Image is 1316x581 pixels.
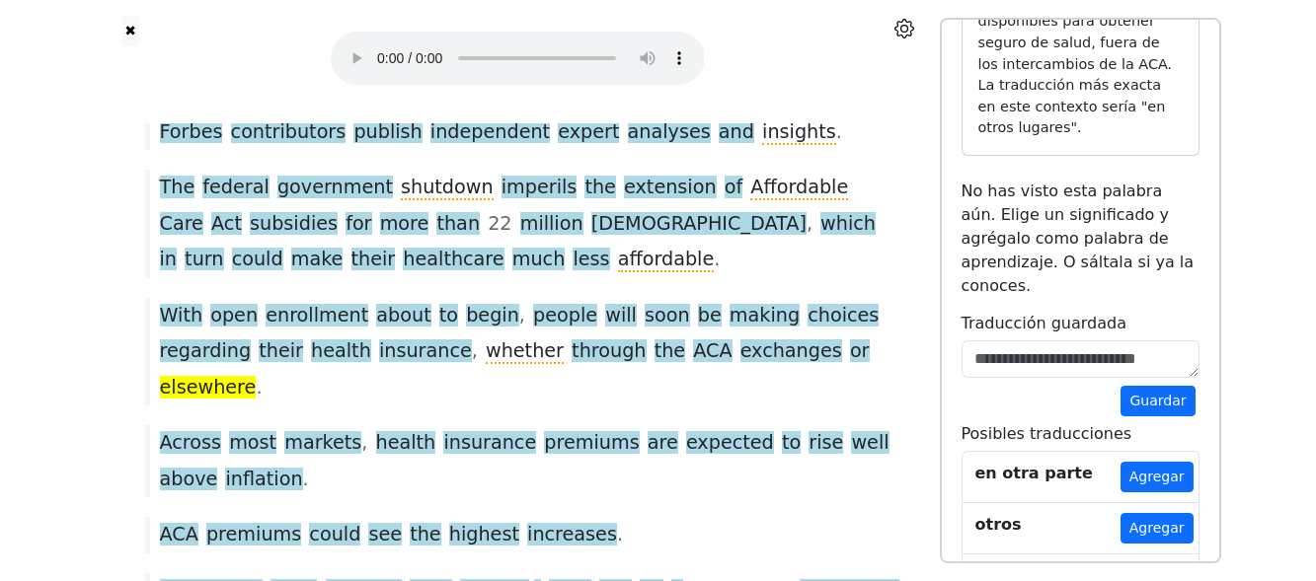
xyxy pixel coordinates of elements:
[655,339,686,364] span: the
[160,304,203,328] span: With
[693,339,732,364] span: ACA
[160,212,203,237] span: Care
[291,248,344,272] span: make
[573,248,609,272] span: less
[1121,513,1194,544] button: Agregar
[572,339,646,364] span: through
[250,212,338,237] span: subsidies
[430,120,550,145] span: independent
[730,304,800,328] span: making
[502,176,578,200] span: imperils
[962,424,1200,443] h6: Posibles traducciones
[160,248,178,272] span: in
[762,120,836,145] span: insights
[466,304,519,328] span: begin
[256,376,262,400] span: .
[519,304,525,328] span: ,
[160,176,195,200] span: The
[351,248,396,272] span: their
[160,376,257,400] span: elsewhere
[346,212,371,237] span: for
[533,304,597,328] span: people
[368,523,402,547] span: see
[206,523,301,547] span: premiums
[403,248,503,272] span: healthcare
[740,339,842,364] span: exchanges
[401,176,494,200] span: shutdown
[558,120,619,145] span: expert
[379,339,472,364] span: insurance
[309,523,360,547] span: could
[808,304,879,328] span: choices
[229,431,276,456] span: most
[1121,462,1194,492] button: Agregar
[820,212,876,237] span: which
[962,180,1200,298] p: No has visto esta palabra aún. Elige un significado y agrégalo como palabra de aprendizaje. O sál...
[210,304,258,328] span: open
[975,513,1022,537] div: otros
[488,212,511,237] span: 22
[698,304,722,328] span: be
[185,248,223,272] span: turn
[584,176,616,200] span: the
[725,176,743,200] span: of
[202,176,270,200] span: federal
[439,304,458,328] span: to
[544,431,639,456] span: premiums
[225,468,302,492] span: inflation
[232,248,283,272] span: could
[628,120,711,145] span: analyses
[686,431,774,456] span: expected
[714,248,720,272] span: .
[807,212,813,237] span: ,
[975,462,1093,485] div: en otra parte
[160,431,222,456] span: Across
[486,339,564,364] span: whether
[160,120,223,145] span: Forbes
[376,431,436,456] span: health
[303,468,309,492] span: .
[231,120,347,145] span: contributors
[1121,386,1195,416] button: Guardar
[618,248,715,272] span: affordable
[605,304,637,328] span: will
[645,304,690,328] span: soon
[160,339,252,364] span: regarding
[624,176,717,200] span: extension
[277,176,393,200] span: government
[436,212,480,237] span: than
[361,431,367,456] span: ,
[750,176,848,200] span: Affordable
[836,120,842,145] span: .
[851,431,889,456] span: well
[266,304,368,328] span: enrollment
[122,16,139,46] button: ✖
[617,523,623,547] span: .
[160,468,218,492] span: above
[353,120,422,145] span: publish
[449,523,519,547] span: highest
[809,431,843,456] span: rise
[472,339,478,364] span: ,
[520,212,583,237] span: million
[512,248,566,272] span: much
[211,212,242,237] span: Act
[311,339,371,364] span: health
[410,523,441,547] span: the
[259,339,303,364] span: their
[160,523,198,547] span: ACA
[591,212,807,237] span: [DEMOGRAPHIC_DATA]
[962,314,1200,332] h6: Traducción guardada
[376,304,430,328] span: about
[443,431,536,456] span: insurance
[719,120,754,145] span: and
[380,212,429,237] span: more
[782,431,801,456] span: to
[284,431,361,456] span: markets
[850,339,870,364] span: or
[648,431,678,456] span: are
[527,523,617,547] span: increases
